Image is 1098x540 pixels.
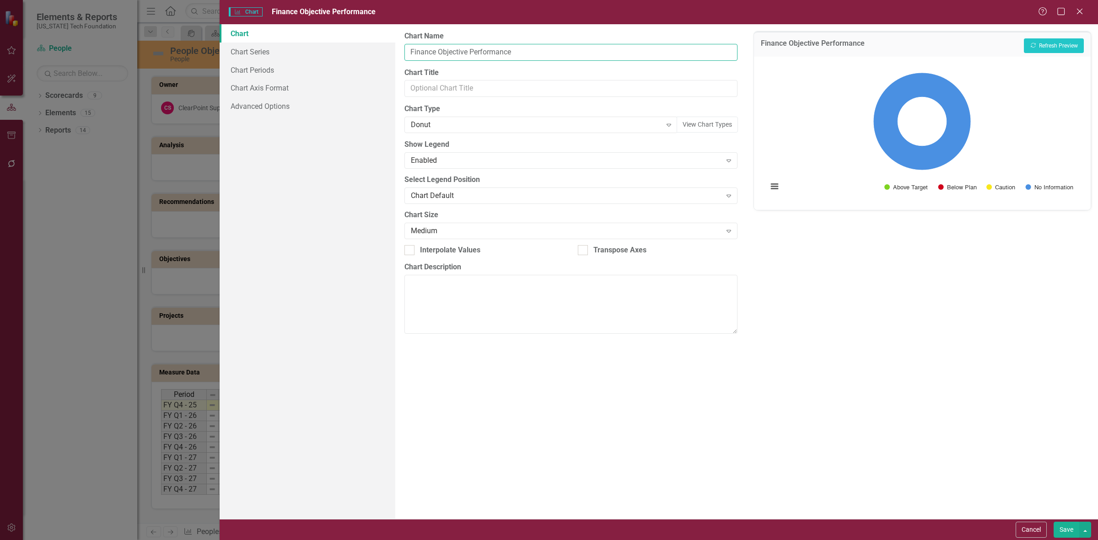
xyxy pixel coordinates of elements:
button: Show No Information [1026,184,1073,191]
label: Select Legend Position [404,175,737,185]
label: Chart Name [404,31,737,42]
label: Show Legend [404,139,737,150]
div: Enabled [411,155,721,166]
button: View Chart Types [677,117,738,133]
div: Chart Default [411,190,721,201]
div: Donut [411,120,662,130]
label: Chart Type [404,104,737,114]
span: Finance Objective Performance [272,7,376,16]
button: Show Above Target [884,184,927,191]
a: Chart Series [220,43,395,61]
div: Interpolate Values [420,245,480,256]
button: Refresh Preview [1024,38,1084,53]
input: Optional Chart Title [404,80,737,97]
h3: Finance Objective Performance [761,39,865,50]
div: Chart. Highcharts interactive chart. [763,64,1082,201]
label: Chart Title [404,68,737,78]
a: Advanced Options [220,97,395,115]
button: Save [1054,522,1079,538]
svg: Interactive chart [763,64,1081,201]
label: Chart Description [404,262,737,273]
span: Chart [229,7,263,16]
button: Show Below Plan [938,184,976,191]
a: Chart Axis Format [220,79,395,97]
path: No Information, 3. [873,73,971,170]
div: Medium [411,225,721,236]
button: Cancel [1016,522,1047,538]
div: Transpose Axes [593,245,646,256]
label: Chart Size [404,210,737,220]
a: Chart Periods [220,61,395,79]
button: View chart menu, Chart [768,180,780,193]
a: Chart [220,24,395,43]
button: Show Caution [986,184,1016,191]
text: Below Plan [947,185,977,191]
